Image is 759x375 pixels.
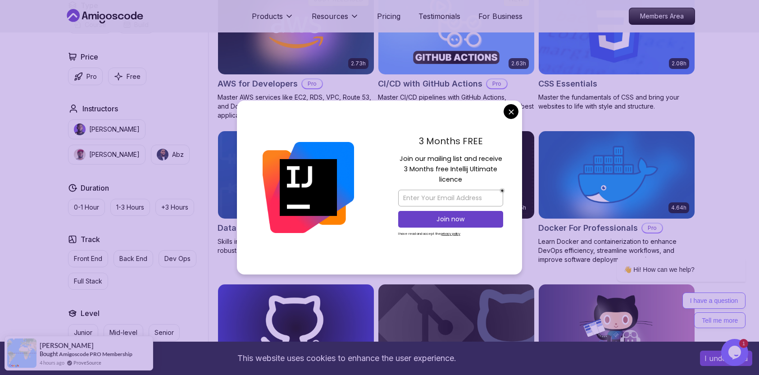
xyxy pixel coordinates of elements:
div: This website uses cookies to enhance the user experience. [7,348,686,368]
p: Master the fundamentals of CSS and bring your websites to life with style and structure. [538,93,695,111]
p: Abz [172,150,184,159]
p: Back End [119,254,147,263]
p: Products [252,11,283,22]
p: Members Area [629,8,695,24]
button: Back End [114,250,153,267]
p: Learn Docker and containerization to enhance DevOps efficiency, streamline workflows, and improve... [538,237,695,264]
button: Products [252,11,294,29]
button: Mid-level [104,324,143,341]
img: provesource social proof notification image [7,338,36,368]
a: Database Design & Implementation card1.70hNEWDatabase Design & ImplementationProSkills in databas... [218,131,374,255]
a: For Business [478,11,523,22]
span: Bought [40,350,58,357]
p: 2.63h [511,60,526,67]
p: Resources [312,11,348,22]
a: Pricing [377,11,400,22]
button: +3 Hours [155,199,194,216]
p: Senior [155,328,174,337]
iframe: chat widget [721,339,750,366]
span: [PERSON_NAME] [40,342,94,349]
img: instructor img [157,149,168,160]
button: Accept cookies [700,351,752,366]
img: Git & GitHub Fundamentals card [378,284,534,372]
h2: Duration [81,183,109,193]
img: GitHub Toolkit card [539,284,695,372]
img: Docker For Professionals card [539,131,695,219]
p: [PERSON_NAME] [89,150,140,159]
p: Front End [74,254,102,263]
h2: Instructors [82,103,118,114]
p: Full Stack [74,277,102,286]
h2: Level [81,308,100,319]
a: Testimonials [418,11,460,22]
p: 0-1 Hour [74,203,99,212]
button: 0-1 Hour [68,199,105,216]
h2: Database Design & Implementation [218,222,349,234]
button: Dev Ops [159,250,196,267]
a: Members Area [629,8,695,25]
p: 1-3 Hours [116,203,144,212]
h2: CSS Essentials [538,78,597,90]
h2: Price [81,51,98,62]
p: 2.73h [351,60,366,67]
p: Dev Ops [164,254,191,263]
h2: Track [81,234,100,245]
p: Pro [86,72,97,81]
button: instructor img[PERSON_NAME] [68,119,145,139]
button: Resources [312,11,359,29]
p: [PERSON_NAME] [89,125,140,134]
button: instructor img[PERSON_NAME] [68,145,145,165]
img: Git for Professionals card [218,284,374,372]
h2: AWS for Developers [218,78,298,90]
p: Skills in database design and SQL for efficient, robust backend development [218,237,374,255]
p: +3 Hours [161,203,188,212]
p: Mid-level [109,328,137,337]
button: Junior [68,324,98,341]
iframe: chat widget [588,186,750,334]
p: Master AWS services like EC2, RDS, VPC, Route 53, and Docker to deploy and manage scalable cloud ... [218,93,374,120]
a: Docker For Professionals card4.64hDocker For ProfessionalsProLearn Docker and containerization to... [538,131,695,264]
button: Senior [149,324,180,341]
p: Pro [302,79,322,88]
button: instructor imgAbz [151,145,190,165]
p: Master CI/CD pipelines with GitHub Actions, automate deployments, and implement DevOps best pract... [378,93,535,120]
span: 4 hours ago [40,359,64,366]
button: Front End [68,250,108,267]
p: Free [127,72,141,81]
h2: Docker For Professionals [538,222,638,234]
button: Full Stack [68,273,108,290]
h2: CI/CD with GitHub Actions [378,78,482,90]
button: Free [108,68,146,85]
img: instructor img [74,149,86,160]
p: 2.08h [672,60,686,67]
button: 1-3 Hours [110,199,150,216]
p: Pro [487,79,507,88]
img: Database Design & Implementation card [218,131,374,219]
button: Pro [68,68,103,85]
p: Junior [74,328,92,337]
img: instructor img [74,123,86,135]
a: ProveSource [73,359,101,366]
a: Amigoscode PRO Membership [59,351,132,357]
